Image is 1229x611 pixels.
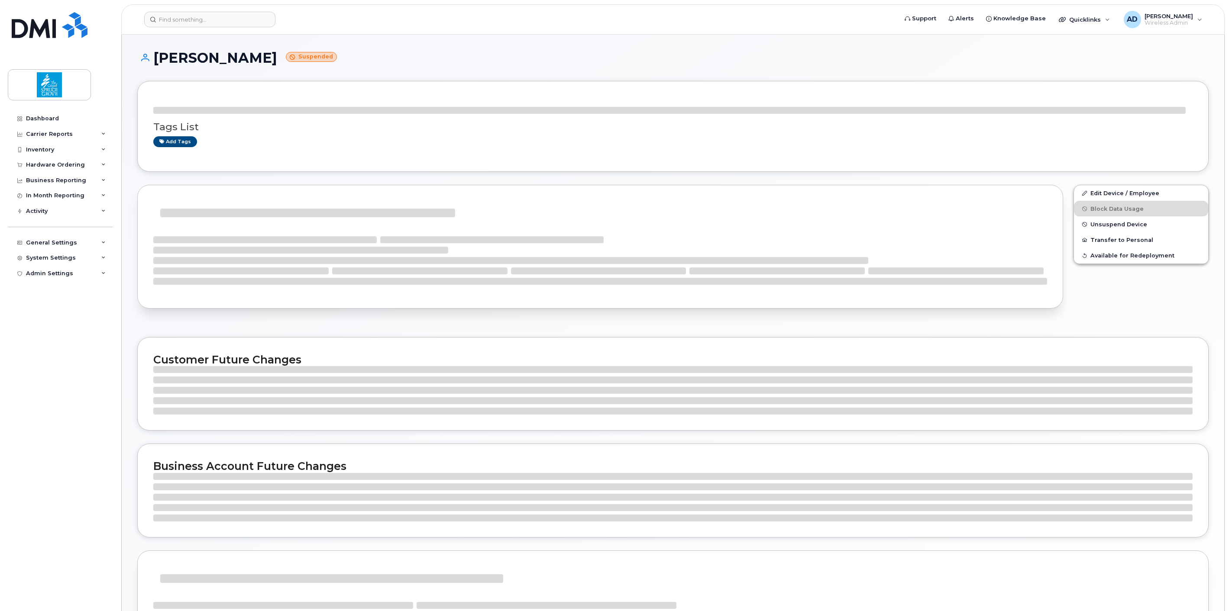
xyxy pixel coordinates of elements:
h1: [PERSON_NAME] [137,50,1209,65]
button: Block Data Usage [1074,201,1208,216]
span: Unsuspend Device [1090,221,1147,228]
button: Unsuspend Device [1074,216,1208,232]
small: Suspended [286,52,337,62]
h2: Business Account Future Changes [153,460,1193,473]
h3: Tags List [153,122,1193,132]
h2: Customer Future Changes [153,353,1193,366]
a: Edit Device / Employee [1074,185,1208,201]
button: Available for Redeployment [1074,248,1208,263]
button: Transfer to Personal [1074,232,1208,248]
a: Add tags [153,136,197,147]
span: Available for Redeployment [1090,252,1174,259]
